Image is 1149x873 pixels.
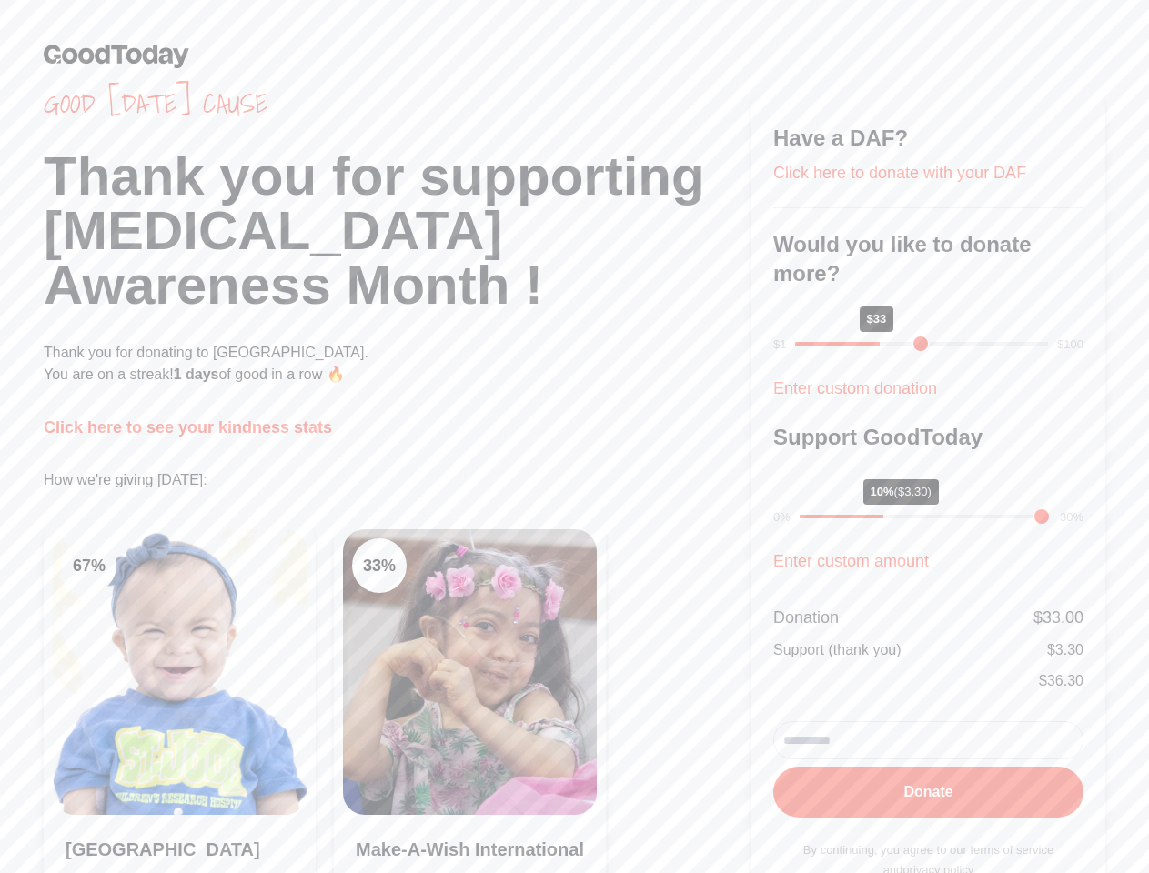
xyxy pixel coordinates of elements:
[773,164,1026,182] a: Click here to donate with your DAF
[1039,670,1083,692] div: $
[1060,508,1083,527] div: 30%
[894,485,932,498] span: ($3.30)
[773,379,937,397] a: Enter custom donation
[773,423,1083,452] h3: Support GoodToday
[174,366,219,382] span: 1 days
[773,767,1083,818] button: Donate
[1055,642,1083,657] span: 3.30
[773,605,839,630] div: Donation
[44,418,332,436] a: Click here to see your kindness stats
[1047,673,1083,688] span: 36.30
[773,552,929,570] a: Enter custom amount
[356,837,584,862] h3: Make-A-Wish International
[44,44,189,68] img: GoodToday
[1043,608,1083,627] span: 33.00
[343,529,597,815] img: Clean Cooking Alliance
[62,538,116,593] div: 67 %
[44,149,751,313] h1: Thank you for supporting [MEDICAL_DATA] Awareness Month !
[44,342,751,386] p: Thank you for donating to [GEOGRAPHIC_DATA]. You are on a streak! of good in a row 🔥
[44,87,751,120] span: Good [DATE] cause
[1047,639,1083,661] div: $
[66,837,294,862] h3: [GEOGRAPHIC_DATA]
[863,479,939,505] div: 10%
[773,639,902,661] div: Support (thank you)
[773,124,1083,153] h3: Have a DAF?
[44,469,751,491] p: How we're giving [DATE]:
[53,529,307,815] img: Clean Air Task Force
[773,336,786,354] div: $1
[773,230,1083,288] h3: Would you like to donate more?
[1033,605,1083,630] div: $
[860,306,894,332] div: $33
[352,538,407,593] div: 33 %
[1057,336,1083,354] div: $100
[773,508,791,527] div: 0%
